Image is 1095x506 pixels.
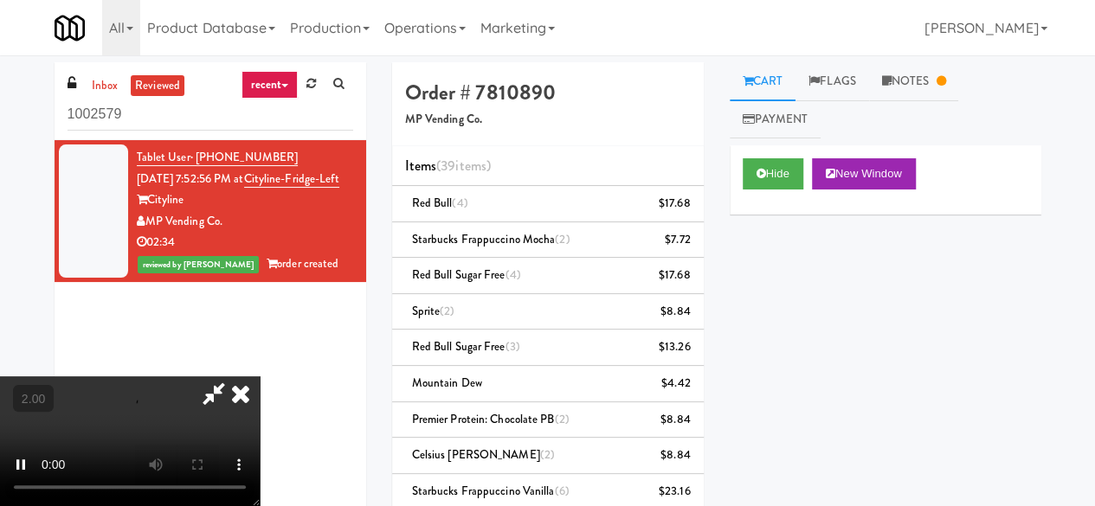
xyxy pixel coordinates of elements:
[660,445,691,466] div: $8.84
[505,338,519,355] span: (3)
[505,266,520,283] span: (4)
[659,336,691,358] div: $13.26
[660,301,691,323] div: $8.84
[730,62,796,101] a: Cart
[659,481,691,503] div: $23.16
[87,75,123,97] a: inbox
[659,193,691,215] div: $17.68
[659,265,691,286] div: $17.68
[405,113,691,126] h5: MP Vending Co.
[242,71,299,99] a: recent
[55,13,85,43] img: Micromart
[452,195,467,211] span: (4)
[68,99,353,131] input: Search vision orders
[137,170,244,187] span: [DATE] 7:52:56 PM at
[440,303,454,319] span: (2)
[455,156,486,176] ng-pluralize: items
[137,211,353,233] div: MP Vending Co.
[137,149,299,166] a: Tablet User· [PHONE_NUMBER]
[665,229,691,251] div: $7.72
[405,156,491,176] span: Items
[137,189,353,211] div: Cityline
[412,375,482,391] span: Mountain Dew
[412,411,570,427] span: Premier Protein: Chocolate PB
[412,195,468,211] span: Red Bull
[812,158,916,189] button: New Window
[412,446,555,463] span: Celsius [PERSON_NAME]
[190,149,299,165] span: · [PHONE_NUMBER]
[412,338,520,355] span: Red Bull Sugar Free
[555,231,570,247] span: (2)
[55,140,366,282] li: Tablet User· [PHONE_NUMBER][DATE] 7:52:56 PM atCityline-Fridge-LeftCitylineMP Vending Co.02:34rev...
[244,170,339,188] a: Cityline-Fridge-Left
[660,409,691,431] div: $8.84
[730,100,821,139] a: Payment
[436,156,491,176] span: (39 )
[554,483,569,499] span: (6)
[137,232,353,253] div: 02:34
[405,81,691,104] h4: Order # 7810890
[131,75,184,97] a: reviewed
[412,483,570,499] span: Starbucks Frappuccino Vanilla
[412,266,521,283] span: Red Bull Sugar Free
[661,373,691,394] div: $4.42
[412,231,570,247] span: Starbucks Frappuccino Mocha
[138,256,260,273] span: reviewed by [PERSON_NAME]
[267,255,338,272] span: order created
[795,62,869,101] a: Flags
[743,158,803,189] button: Hide
[554,411,569,427] span: (2)
[412,303,455,319] span: Sprite
[540,446,555,463] span: (2)
[869,62,959,101] a: Notes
